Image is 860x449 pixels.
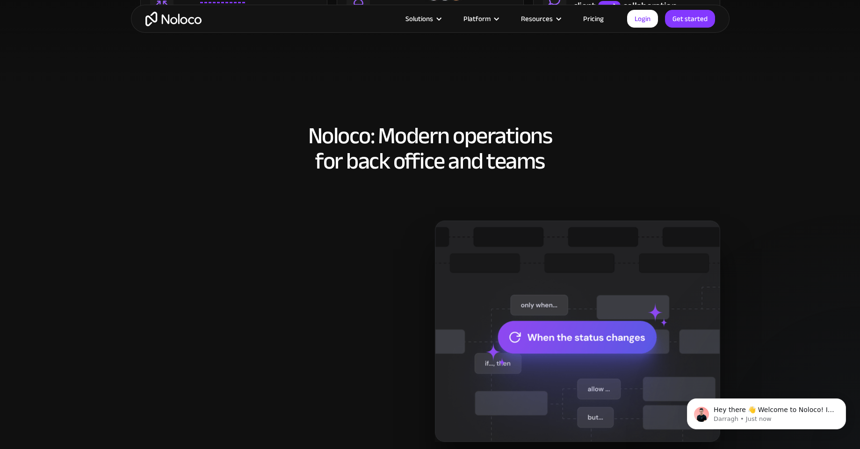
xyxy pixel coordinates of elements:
[571,13,615,25] a: Pricing
[521,13,553,25] div: Resources
[452,13,509,25] div: Platform
[145,12,202,26] a: home
[405,13,433,25] div: Solutions
[463,13,491,25] div: Platform
[140,123,720,174] h2: Noloco: Modern operations for back office and teams
[394,13,452,25] div: Solutions
[665,10,715,28] a: Get started
[673,379,860,444] iframe: Intercom notifications message
[627,10,658,28] a: Login
[509,13,571,25] div: Resources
